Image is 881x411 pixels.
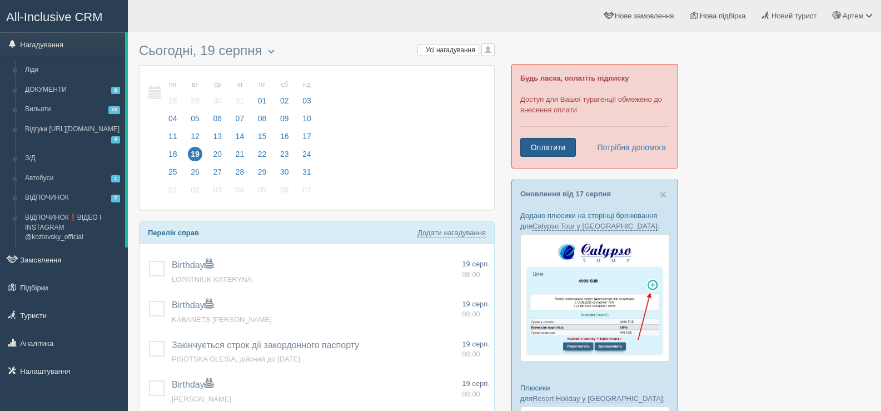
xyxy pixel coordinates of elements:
span: 17 [300,129,314,143]
a: 05 [185,112,206,130]
a: 15 [252,130,273,148]
a: пн 28 [162,74,183,112]
span: 25 [166,165,180,179]
span: 15 [255,129,270,143]
small: вт [188,80,202,90]
span: 16 [277,129,292,143]
a: 18 [162,148,183,166]
p: Додано плюсики на сторінці бронювання для : [520,210,669,231]
small: пн [166,80,180,90]
a: 19 серп. 08:00 [462,339,490,360]
a: Birthday [172,300,213,310]
span: 23 [277,147,292,161]
a: ВІДПОЧИНОК7 [20,188,125,208]
span: 31 [233,93,247,108]
span: 30 [277,165,292,179]
span: 06 [210,111,225,126]
a: 07 [296,184,315,201]
span: 08 [255,111,270,126]
h3: Сьогодні, 19 серпня [139,43,495,60]
span: 09 [277,111,292,126]
a: Вильоти23 [20,100,125,120]
a: Додати нагадування [417,229,486,237]
a: 06 [207,112,228,130]
span: 19 серп. [462,300,490,308]
span: 04 [166,111,180,126]
a: 14 [230,130,251,148]
small: пт [255,80,270,90]
a: KABANETS [PERSON_NAME] [172,315,272,324]
span: 30 [210,93,225,108]
a: 01 [162,184,183,201]
span: × [660,188,666,201]
span: 01 [166,182,180,197]
span: 21 [233,147,247,161]
span: 19 [188,147,202,161]
span: Усі нагадування [426,46,475,54]
span: 23 [108,106,120,113]
a: Resort Holiday у [GEOGRAPHIC_DATA] [532,394,663,403]
a: Потрібна допомога [590,138,666,157]
a: 23 [274,148,295,166]
a: 28 [230,166,251,184]
span: 18 [166,147,180,161]
a: [PERSON_NAME] [172,395,231,403]
span: 19 серп. [462,379,490,388]
a: 11 [162,130,183,148]
span: 20 [210,147,225,161]
span: 26 [188,165,202,179]
span: 08:00 [462,310,480,318]
a: 03 [207,184,228,201]
span: 08:00 [462,390,480,398]
a: 10 [296,112,315,130]
a: Закінчується строк дії закордонного паспорту [172,340,359,350]
a: 13 [207,130,228,148]
span: 19 серп. [462,340,490,348]
span: 08:00 [462,350,480,358]
span: 31 [300,165,314,179]
a: 06 [274,184,295,201]
b: Перелік справ [148,229,199,237]
a: LOPATNIUK KATERYNA [172,275,252,284]
a: 16 [274,130,295,148]
a: PISOTSKA OLESIA, дійсний до [DATE] [172,355,300,363]
a: Відгуки [URL][DOMAIN_NAME]4 [20,120,125,148]
a: ВІДПОЧИНОК❗️ВІДЕО І INSTAGRAM @kozlovsky_official [20,208,125,247]
span: 22 [255,147,270,161]
span: All-Inclusive CRM [6,10,103,24]
a: Birthday [172,380,213,389]
a: 22 [252,148,273,166]
img: calypso-tour-proposal-crm-for-travel-agency.jpg [520,234,669,362]
span: 7 [111,195,120,202]
span: 19 серп. [462,260,490,268]
span: 6 [111,87,120,94]
a: Birthday [172,260,213,270]
small: ср [210,80,225,90]
span: 29 [255,165,270,179]
a: вт 29 [185,74,206,112]
p: Плюсики для : [520,383,669,404]
span: 07 [233,111,247,126]
span: 05 [255,182,270,197]
a: З/Д [20,148,125,169]
a: 21 [230,148,251,166]
b: Будь ласка, оплатіть підписку [520,74,629,82]
span: Нова підбірка [700,12,746,20]
a: 12 [185,130,206,148]
span: 24 [300,147,314,161]
span: 14 [233,129,247,143]
span: 08:00 [462,270,480,279]
a: 19 [185,148,206,166]
span: 12 [188,129,202,143]
span: 4 [111,136,120,143]
span: 06 [277,182,292,197]
span: 07 [300,182,314,197]
a: 19 серп. 08:00 [462,259,490,280]
a: 05 [252,184,273,201]
span: 11 [166,129,180,143]
a: Оплатити [520,138,576,157]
